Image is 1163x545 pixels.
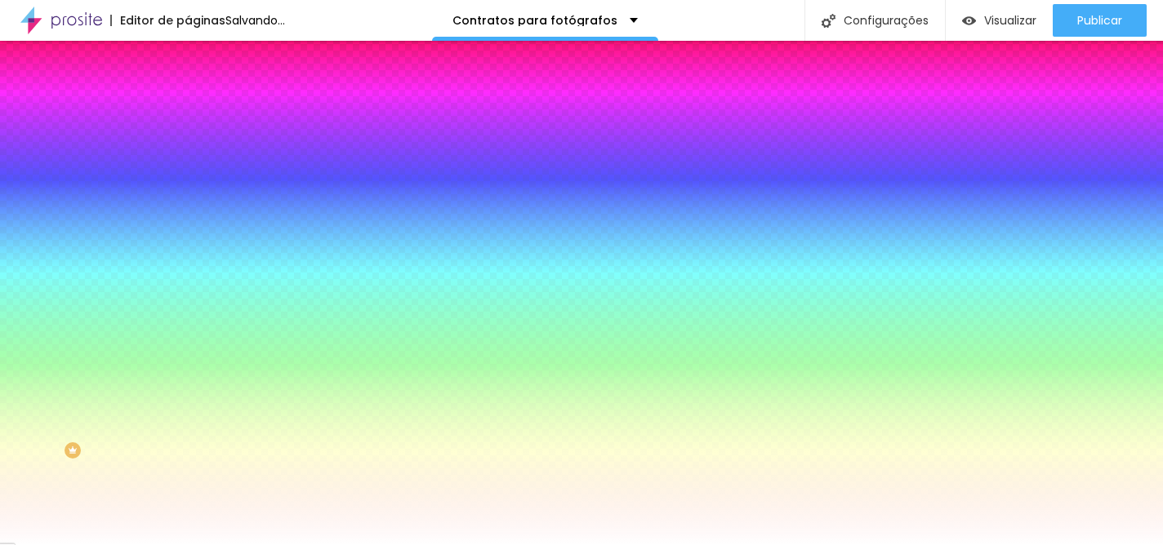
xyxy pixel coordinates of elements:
button: Publicar [1053,4,1147,37]
img: view-1.svg [962,14,976,28]
p: Contratos para fotógrafos [452,15,617,26]
div: Editor de páginas [110,15,225,26]
div: Salvando... [225,15,285,26]
span: Publicar [1077,14,1122,27]
span: Visualizar [984,14,1036,27]
button: Visualizar [946,4,1053,37]
img: Icone [822,14,835,28]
